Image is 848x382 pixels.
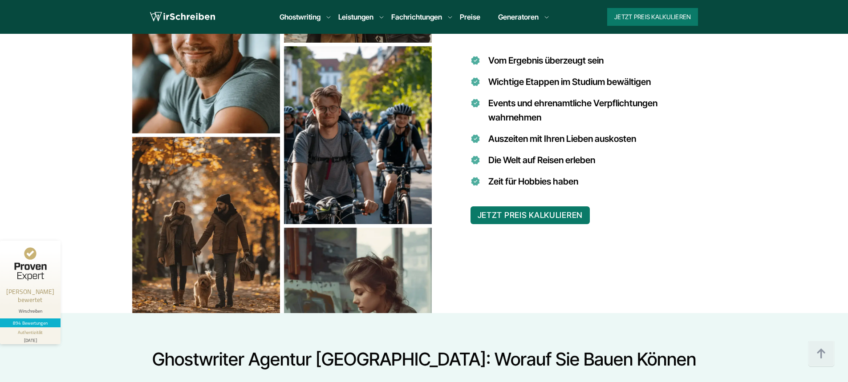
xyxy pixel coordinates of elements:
a: Generatoren [498,12,539,22]
img: Prioritäten [284,46,432,224]
div: Wirschreiben [4,308,57,314]
a: Preise [460,12,480,21]
a: Ghostwriting [280,12,321,22]
li: Wichtige Etappen im Studium bewältigen [488,75,706,89]
li: Zeit für Hobbies haben [488,174,706,189]
li: Events und ehrenamtliche Verpflichtungen wahrnehmen [488,96,706,125]
img: button top [808,341,835,367]
img: logo wirschreiben [150,10,215,24]
li: Auszeiten mit Ihren Lieben auskosten [488,132,706,146]
a: Fachrichtungen [391,12,442,22]
div: 2 / 3 [132,139,280,313]
img: Prioritäten [132,137,280,315]
button: Jetzt Preis kalkulieren [607,8,698,26]
div: [DATE] [4,336,57,342]
li: Vom Ergebnis überzeugt sein [488,53,706,68]
div: 3 / 3 [284,48,432,222]
h2: Ghostwriter Agentur [GEOGRAPHIC_DATA]: Worauf Sie bauen können [150,349,698,370]
a: Leistungen [338,12,373,22]
li: Die Welt auf Reisen erleben [488,153,706,167]
div: Authentizität [18,329,43,336]
button: JETZT PREIS KALKULIEREN [471,206,590,224]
